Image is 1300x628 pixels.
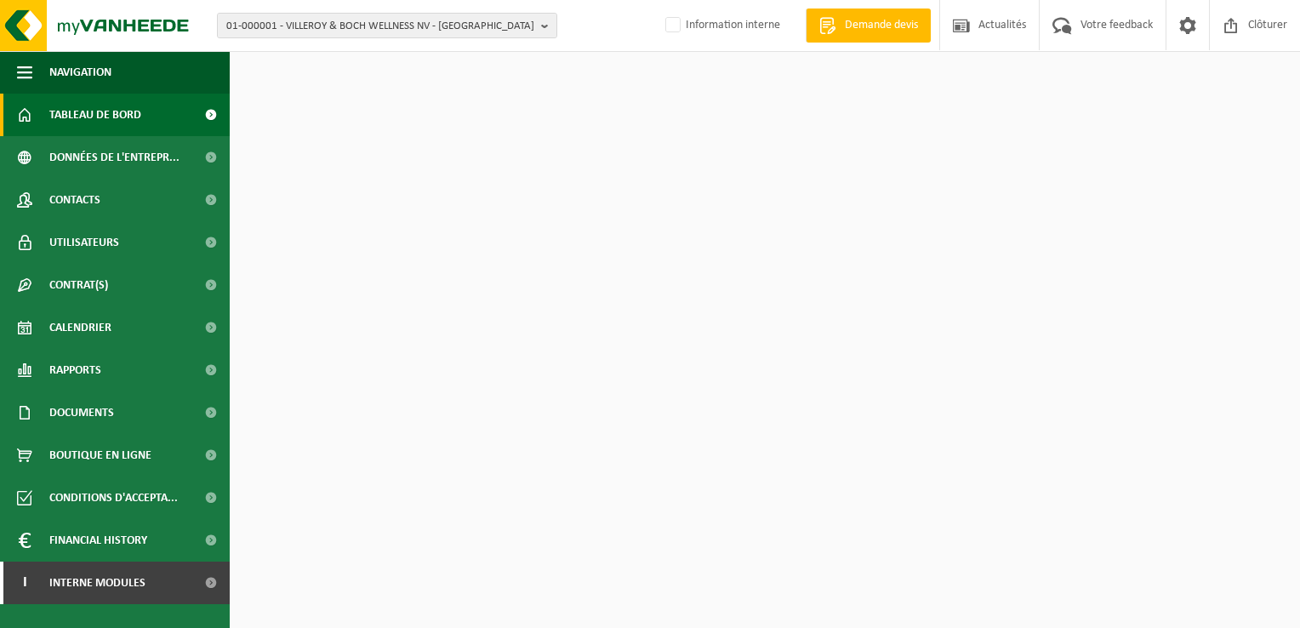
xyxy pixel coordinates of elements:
span: Documents [49,391,114,434]
span: Utilisateurs [49,221,119,264]
span: Financial History [49,519,147,562]
span: Boutique en ligne [49,434,151,477]
span: Contrat(s) [49,264,108,306]
span: Tableau de bord [49,94,141,136]
span: 01-000001 - VILLEROY & BOCH WELLNESS NV - [GEOGRAPHIC_DATA] [226,14,534,39]
span: Données de l'entrepr... [49,136,180,179]
button: 01-000001 - VILLEROY & BOCH WELLNESS NV - [GEOGRAPHIC_DATA] [217,13,557,38]
span: I [17,562,32,604]
span: Conditions d'accepta... [49,477,178,519]
span: Calendrier [49,306,111,349]
span: Interne modules [49,562,145,604]
span: Rapports [49,349,101,391]
span: Demande devis [841,17,922,34]
a: Demande devis [806,9,931,43]
span: Contacts [49,179,100,221]
label: Information interne [662,13,780,38]
span: Navigation [49,51,111,94]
